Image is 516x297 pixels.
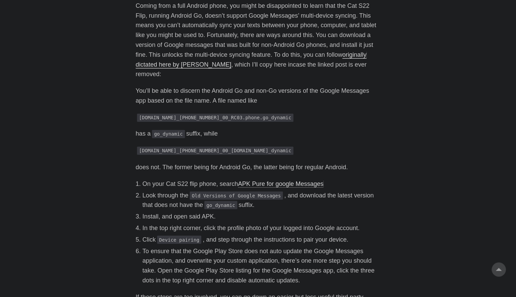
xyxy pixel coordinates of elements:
[137,146,293,155] code: [DOMAIN_NAME]_[PHONE_NUMBER]_00_[DOMAIN_NAME]_dynamic
[142,234,380,244] li: Click , and step through the instructions to pair your device.
[142,223,380,233] li: In the top right corner, click the profile photo of your logged into Google account.
[204,201,237,209] code: go_dynamic
[142,179,380,189] li: On your Cat S22 flip phone, search
[152,130,185,138] code: go_dynamic
[136,129,380,139] p: has a suffix, while
[142,211,380,221] li: Install, and open said APK.
[136,51,366,68] a: originally dictated here by [PERSON_NAME]
[136,162,380,172] p: does not. The former being for Android Go, the latter being for regular Android.
[190,191,283,199] code: Old Versions of Google Messages
[157,235,201,244] code: Device pairing
[136,1,380,79] p: Coming from a full Android phone, you might be disappointed to learn that the Cat S22 Flip, runni...
[238,180,323,187] a: APK Pure for google Messages
[142,190,380,210] li: Look through the , and download the latest version that does not have the suffix.
[137,113,293,122] code: [DOMAIN_NAME]_[PHONE_NUMBER]_00_RC03.phone.go_dynamic
[142,246,380,285] li: To ensure that the Google Play Store does not auto update the Google Messages application, and ov...
[136,86,380,106] p: You’ll be able to discern the Android Go and non-Go versions of the Google Messages app based on ...
[492,262,506,277] a: go to top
